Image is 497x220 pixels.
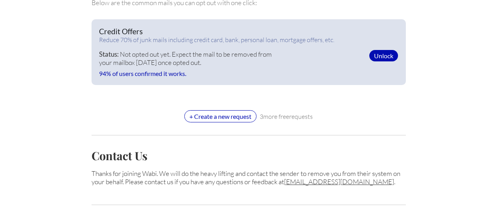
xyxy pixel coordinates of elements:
div: Credit Offers [99,27,398,36]
span: 3 more free requests [260,113,313,120]
span: Not opted out yet. Expect the mail to be removed from your mailbox [DATE] once opted out. [99,50,291,67]
a: + Create a new request [184,112,257,120]
p: Thanks for joining Wabi. We will do the heavy lifting and contact the sender to remove you from t... [92,169,406,186]
span: Status: [99,50,119,58]
div: 94% of users confirmed it works. [99,70,186,77]
span: Unlock [369,50,398,61]
h2: Contact Us [92,148,406,163]
div: + Create a new request [184,110,257,122]
a: Unlock [366,52,398,60]
a: [EMAIL_ADDRESS][DOMAIN_NAME] [284,177,394,186]
div: Reduce 70% of junk mails including credit card, bank, personal loan, mortgage offers, etc. [99,36,398,44]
